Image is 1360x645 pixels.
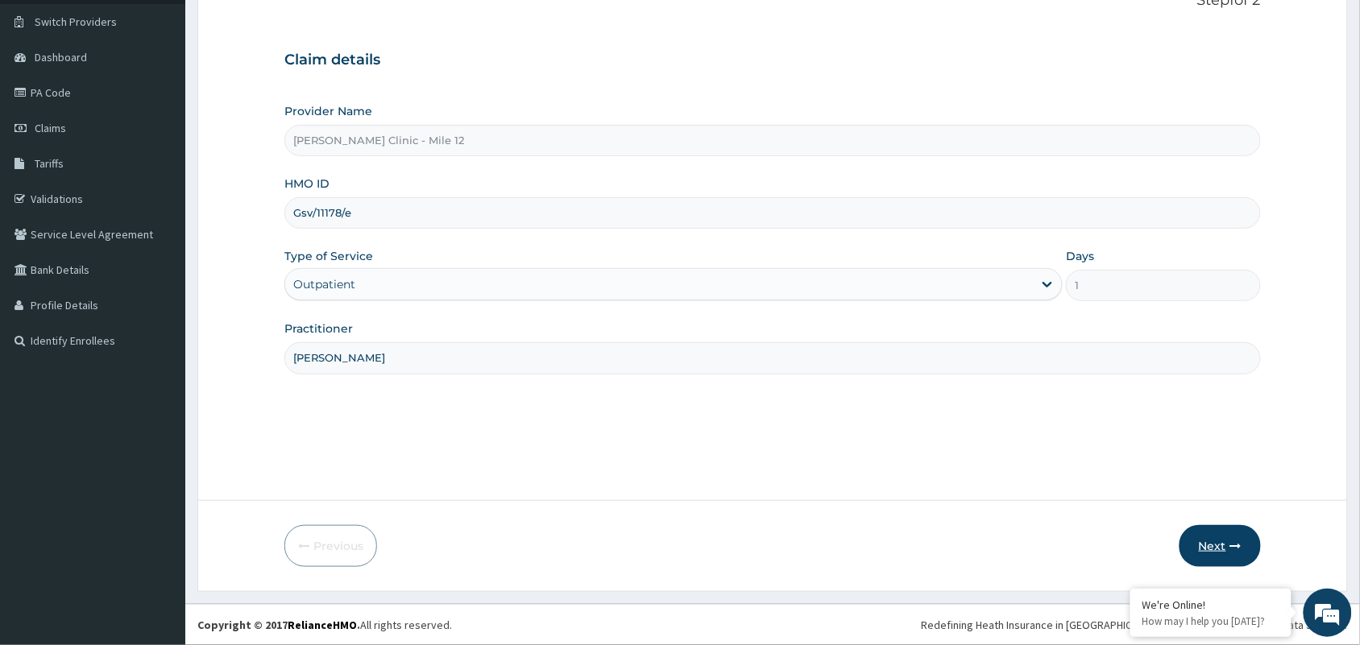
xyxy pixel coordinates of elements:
[8,440,307,496] textarea: Type your message and hit 'Enter'
[284,320,353,337] label: Practitioner
[284,52,1261,69] h3: Claim details
[284,342,1261,374] input: Enter Name
[1180,525,1261,567] button: Next
[197,618,360,632] strong: Copyright © 2017 .
[284,248,373,264] label: Type of Service
[288,618,357,632] a: RelianceHMO
[35,50,87,64] span: Dashboard
[284,197,1261,229] input: Enter HMO ID
[35,156,64,171] span: Tariffs
[284,176,330,192] label: HMO ID
[922,617,1348,633] div: Redefining Heath Insurance in [GEOGRAPHIC_DATA] using Telemedicine and Data Science!
[185,604,1360,645] footer: All rights reserved.
[93,203,222,366] span: We're online!
[30,81,65,121] img: d_794563401_company_1708531726252_794563401
[84,90,271,111] div: Chat with us now
[284,525,377,567] button: Previous
[35,121,66,135] span: Claims
[284,103,372,119] label: Provider Name
[293,276,355,292] div: Outpatient
[1142,614,1279,628] p: How may I help you today?
[264,8,303,47] div: Minimize live chat window
[35,14,117,29] span: Switch Providers
[1142,597,1279,612] div: We're Online!
[1066,248,1094,264] label: Days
